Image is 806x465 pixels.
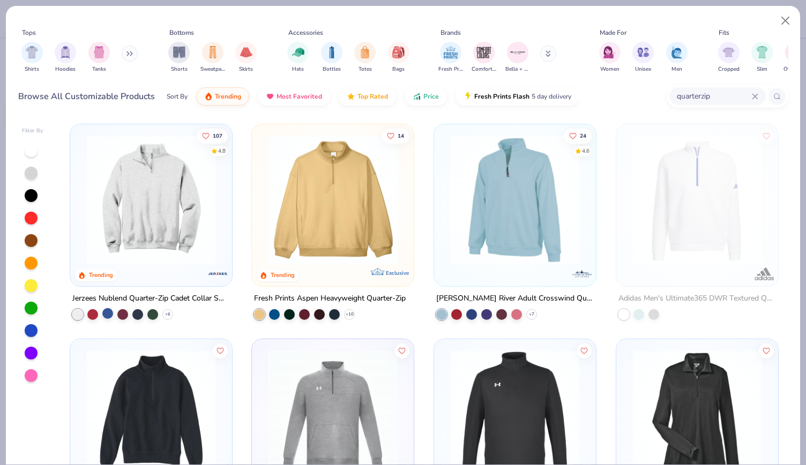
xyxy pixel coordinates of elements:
div: filter for Shirts [21,42,43,73]
img: Unisex Image [637,46,650,58]
div: filter for Bottles [321,42,342,73]
div: filter for Bella + Canvas [505,42,530,73]
span: Skirts [239,65,253,73]
img: Adidas logo [753,263,775,284]
img: Fresh Prints Image [443,44,459,61]
span: Sweatpants [200,65,225,73]
button: filter button [599,42,621,73]
button: Like [759,128,774,143]
div: [PERSON_NAME] River Adult Crosswind Quarter Zip Sweatshirt [436,292,594,305]
span: Unisex [635,65,651,73]
span: Hoodies [55,65,76,73]
div: 4.8 [218,147,226,155]
img: f9d5fe47-ba8e-4b27-8d97-0d739b31e23c [221,135,361,265]
img: Men Image [671,46,683,58]
span: Shorts [171,65,188,73]
input: Try "T-Shirt" [676,90,752,102]
div: Accessories [288,28,323,37]
span: Slim [757,65,767,73]
button: filter button [438,42,463,73]
button: Like [213,343,228,358]
img: Hoodies Image [59,46,71,58]
img: TopRated.gif [347,92,355,101]
div: Fresh Prints Aspen Heavyweight Quarter-Zip [254,292,406,305]
button: filter button [472,42,496,73]
button: Close [775,11,796,31]
div: filter for Hats [287,42,309,73]
button: filter button [666,42,688,73]
button: filter button [321,42,342,73]
span: + 10 [346,311,354,318]
div: filter for Women [599,42,621,73]
img: ff4ddab5-f3f6-4a83-b930-260fe1a46572 [81,135,221,265]
button: Like [197,128,228,143]
button: filter button [505,42,530,73]
span: Most Favorited [277,92,322,101]
button: Fresh Prints Flash5 day delivery [456,87,579,106]
img: Shirts Image [26,46,38,58]
img: Bella + Canvas Image [510,44,526,61]
div: Fits [719,28,729,37]
span: 107 [213,133,222,138]
button: Like [564,128,592,143]
button: Top Rated [339,87,396,106]
span: Trending [215,92,241,101]
div: filter for Shorts [168,42,190,73]
img: flash.gif [464,92,472,101]
img: Sweatpants Image [207,46,219,58]
span: Men [671,65,682,73]
img: Jerzees logo [207,263,228,284]
button: Like [577,343,592,358]
button: Like [395,343,410,358]
div: Tops [22,28,36,37]
button: Price [405,87,447,106]
div: Brands [441,28,461,37]
div: Sort By [167,92,188,101]
button: filter button [388,42,409,73]
span: Women [600,65,620,73]
span: Price [423,92,439,101]
div: filter for Unisex [632,42,654,73]
img: most_fav.gif [266,92,274,101]
div: filter for Sweatpants [200,42,225,73]
div: Jerzees Nublend Quarter-Zip Cadet Collar Sweatshirt [72,292,230,305]
span: Fresh Prints [438,65,463,73]
button: filter button [21,42,43,73]
div: Made For [600,28,626,37]
span: Hats [292,65,304,73]
span: Exclusive [386,269,409,276]
button: Like [382,128,410,143]
span: Bags [392,65,405,73]
img: Comfort Colors Image [476,44,492,61]
span: Top Rated [357,92,388,101]
div: Browse All Customizable Products [18,90,155,103]
img: Bags Image [392,46,404,58]
img: Bottles Image [326,46,338,58]
div: Adidas Men's Ultimate365 DWR Textured Quarter-Zip [618,292,776,305]
button: Most Favorited [258,87,330,106]
span: Totes [359,65,372,73]
button: filter button [287,42,309,73]
span: 5 day delivery [532,91,571,103]
img: Women Image [603,46,616,58]
button: filter button [718,42,740,73]
div: Bottoms [169,28,194,37]
span: Cropped [718,65,740,73]
span: 24 [580,133,586,138]
span: Tanks [92,65,106,73]
div: filter for Fresh Prints [438,42,463,73]
img: 51da6ce0-5003-4dd7-b04f-b6bb0cf74e8c [627,135,767,265]
span: Fresh Prints Flash [474,92,529,101]
span: Comfort Colors [472,65,496,73]
button: filter button [751,42,773,73]
img: trending.gif [204,92,213,101]
img: Shorts Image [173,46,185,58]
span: + 7 [529,311,534,318]
div: filter for Men [666,42,688,73]
button: filter button [632,42,654,73]
div: 4.6 [582,147,589,155]
button: filter button [200,42,225,73]
img: a5fef0f3-26ac-4d1f-8e04-62fc7b7c0c3a [263,135,403,265]
span: + 6 [165,311,170,318]
div: Filter By [22,127,43,135]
